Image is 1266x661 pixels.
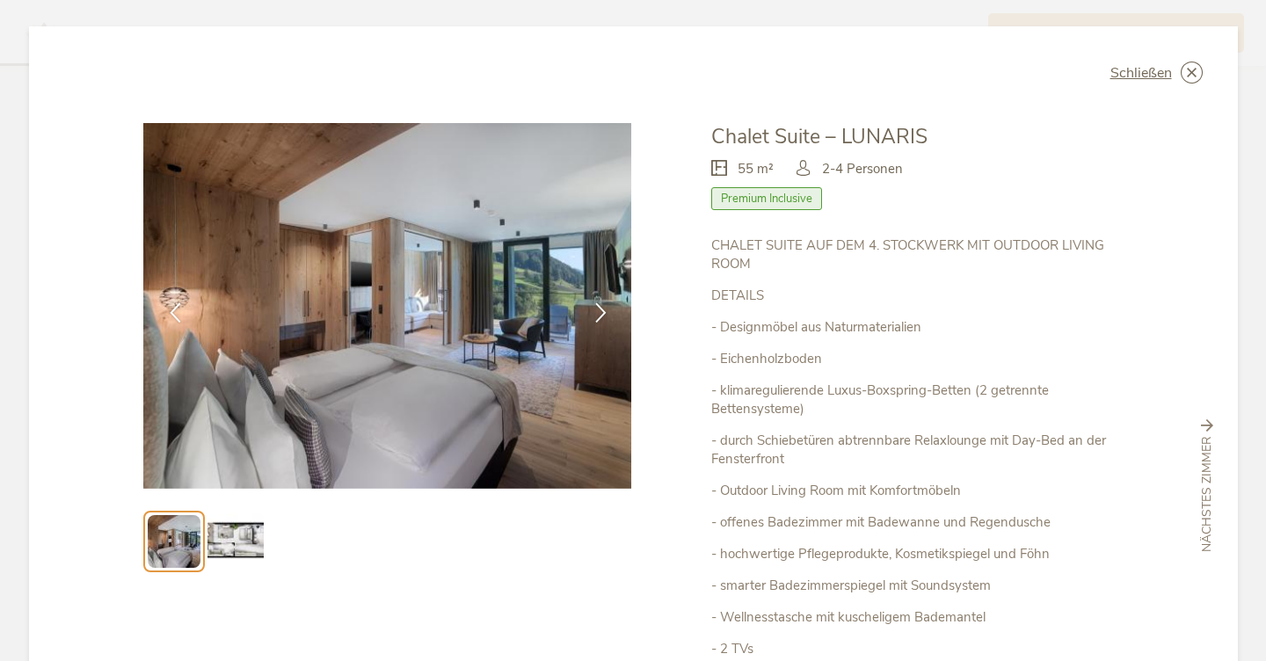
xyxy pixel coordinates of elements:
img: Chalet Suite – LUNARIS [143,123,631,489]
p: CHALET SUITE AUF DEM 4. STOCKWERK MIT OUTDOOR LIVING ROOM [711,236,1123,273]
p: - Designmöbel aus Naturmaterialien [711,318,1123,337]
p: - smarter Badezimmerspiegel mit Soundsystem [711,577,1123,595]
p: - Wellnesstasche mit kuscheligem Bademantel [711,608,1123,627]
p: - Outdoor Living Room mit Komfortmöbeln [711,482,1123,500]
p: - Eichenholzboden [711,350,1123,368]
p: - durch Schiebetüren abtrennbare Relaxlounge mit Day-Bed an der Fensterfront [711,432,1123,469]
span: Premium Inclusive [711,187,822,210]
p: - hochwertige Pflegeprodukte, Kosmetikspiegel und Föhn [711,545,1123,563]
span: nächstes Zimmer [1198,437,1216,553]
span: 55 m² [738,160,774,178]
img: Preview [148,515,200,568]
span: Chalet Suite – LUNARIS [711,123,928,150]
span: Schließen [1110,66,1172,80]
p: - 2 TVs [711,640,1123,658]
p: - offenes Badezimmer mit Badewanne und Regendusche [711,513,1123,532]
span: 2-4 Personen [822,160,903,178]
img: Preview [207,513,264,570]
p: - klimaregulierende Luxus-Boxspring-Betten (2 getrennte Bettensysteme) [711,381,1123,418]
p: DETAILS [711,287,1123,305]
